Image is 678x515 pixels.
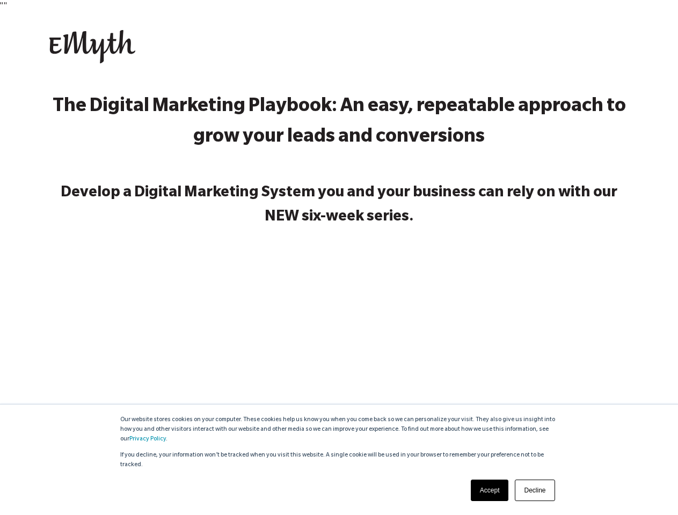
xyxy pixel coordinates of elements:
[53,98,626,149] strong: The Digital Marketing Playbook: An easy, repeatable approach to grow your leads and conversions
[120,415,558,444] p: Our website stores cookies on your computer. These cookies help us know you when you come back so...
[120,451,558,470] p: If you decline, your information won’t be tracked when you visit this website. A single cookie wi...
[129,436,166,443] a: Privacy Policy
[49,30,135,63] img: EMyth
[515,480,555,501] a: Decline
[61,186,617,226] strong: Develop a Digital Marketing System you and your business can rely on with our NEW six-week series.
[471,480,509,501] a: Accept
